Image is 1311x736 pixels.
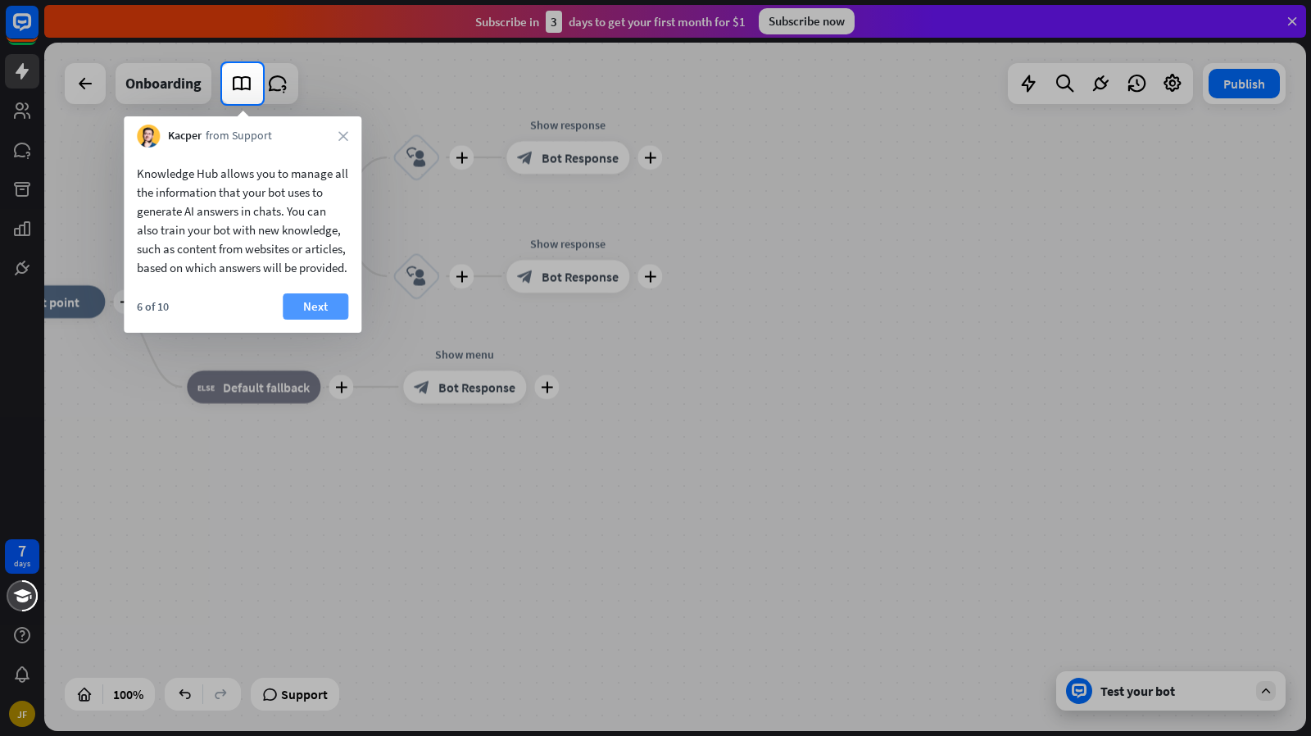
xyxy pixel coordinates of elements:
[206,128,272,144] span: from Support
[13,7,62,56] button: Open LiveChat chat widget
[168,128,202,144] span: Kacper
[338,131,348,141] i: close
[137,164,348,277] div: Knowledge Hub allows you to manage all the information that your bot uses to generate AI answers ...
[137,299,169,314] div: 6 of 10
[283,293,348,320] button: Next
